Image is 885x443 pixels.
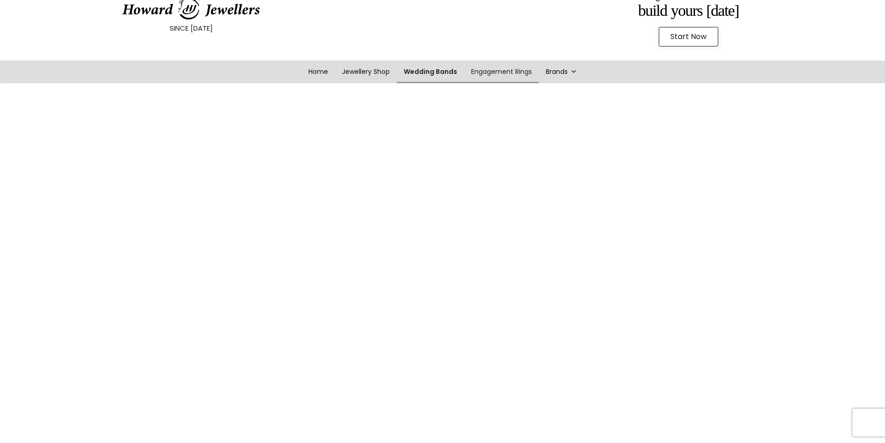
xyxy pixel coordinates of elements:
a: Jewellery Shop [335,60,397,83]
a: Home [302,60,335,83]
span: Build Yours [DATE] [638,2,739,19]
p: SINCE [DATE] [23,22,359,34]
a: Start Now [659,27,718,46]
a: Brands [539,60,584,83]
a: Wedding Bands [397,60,464,83]
a: Engagement Rings [464,60,539,83]
span: Start Now [670,33,707,40]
